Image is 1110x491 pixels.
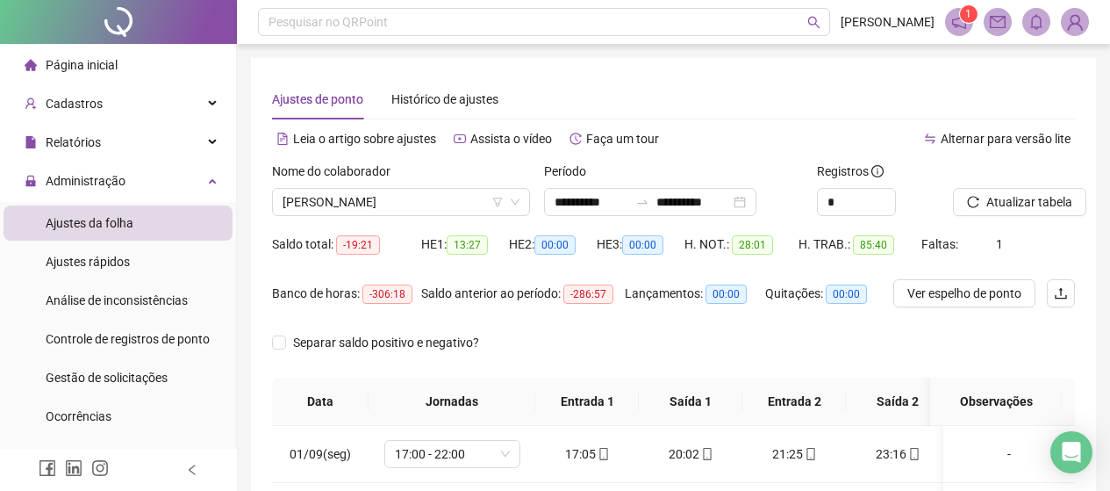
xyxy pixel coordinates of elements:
span: Ver espelho de ponto [907,284,1021,303]
th: Entrada 2 [742,378,846,426]
th: Saída 1 [639,378,742,426]
span: notification [951,14,967,30]
span: home [25,59,37,71]
span: reload [967,196,979,208]
div: Saldo anterior ao período: [421,284,625,304]
span: Faça um tour [586,132,659,146]
span: swap-right [635,195,649,209]
div: - [957,444,1061,464]
span: Ajustes rápidos [46,255,130,269]
span: Separar saldo positivo e negativo? [286,333,486,352]
span: facebook [39,459,56,477]
span: user-add [25,97,37,110]
span: 01/09(seg) [290,447,351,461]
span: 00:00 [534,235,576,255]
span: 00:00 [622,235,663,255]
span: info-circle [871,165,884,177]
span: Controle de registros de ponto [46,332,210,346]
span: Ajustes de ponto [272,92,363,106]
span: bell [1028,14,1044,30]
span: 1 [965,8,971,20]
span: filter [492,197,503,207]
span: 1 [996,237,1003,251]
span: Alternar para versão lite [941,132,1071,146]
div: 17:05 [549,444,625,464]
span: mobile [699,448,713,460]
span: DANIEL DE SOUZA PINTO [283,189,519,215]
span: -306:18 [362,285,412,304]
span: 85:40 [853,235,894,255]
sup: 1 [960,5,978,23]
span: [PERSON_NAME] [841,12,935,32]
span: Atualizar tabela [986,192,1072,212]
span: file-text [276,133,289,145]
div: Quitações: [765,284,888,304]
img: 85830 [1062,9,1088,35]
th: Entrada 1 [535,378,639,426]
div: Open Intercom Messenger [1050,431,1092,473]
span: -286:57 [563,285,613,304]
span: history [569,133,582,145]
div: Saldo total: [272,235,421,255]
div: HE 2: [509,235,597,255]
span: instagram [91,459,109,477]
span: -19:21 [336,235,380,255]
span: 28:01 [732,235,773,255]
div: H. NOT.: [684,235,798,255]
span: upload [1054,286,1068,300]
div: H. TRAB.: [798,235,921,255]
th: Data [272,378,369,426]
span: Faltas: [921,237,961,251]
span: youtube [454,133,466,145]
div: 23:16 [860,444,935,464]
span: file [25,136,37,148]
th: Observações [930,378,1062,426]
span: Registros [817,162,884,181]
div: Banco de horas: [272,284,421,304]
th: Saída 2 [846,378,949,426]
span: mobile [803,448,817,460]
span: Administração [46,174,125,188]
span: search [807,16,820,29]
div: HE 1: [421,235,509,255]
div: 20:02 [653,444,728,464]
span: Leia o artigo sobre ajustes [293,132,436,146]
span: mail [990,14,1006,30]
span: 17:00 - 22:00 [395,441,510,467]
label: Nome do colaborador [272,162,402,181]
span: to [635,195,649,209]
span: lock [25,175,37,187]
span: Cadastros [46,97,103,111]
button: Atualizar tabela [953,188,1086,216]
span: Gestão de solicitações [46,371,168,385]
span: Análise de inconsistências [46,293,188,307]
span: 00:00 [826,285,867,304]
span: Observações [944,392,1048,411]
label: Período [544,162,598,181]
span: mobile [596,448,610,460]
span: Assista o vídeo [470,132,552,146]
span: Validar protocolo [46,448,140,462]
span: left [186,464,198,476]
span: down [510,197,520,207]
span: Página inicial [46,58,118,72]
div: HE 3: [597,235,684,255]
span: swap [924,133,936,145]
div: 21:25 [756,444,832,464]
span: Ajustes da folha [46,216,133,230]
span: Relatórios [46,135,101,149]
span: mobile [906,448,920,460]
span: 00:00 [705,285,747,304]
span: Histórico de ajustes [391,92,498,106]
span: Ocorrências [46,409,111,423]
div: Lançamentos: [625,284,765,304]
button: Ver espelho de ponto [893,279,1035,307]
span: 13:27 [447,235,488,255]
span: linkedin [65,459,82,477]
th: Jornadas [369,378,535,426]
